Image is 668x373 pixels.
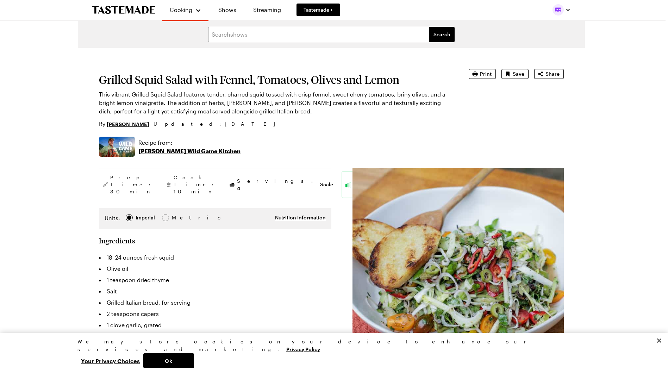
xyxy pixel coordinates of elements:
[77,338,585,353] div: We may store cookies on your device to enhance our services and marketing.
[77,338,585,368] div: Privacy
[143,353,194,368] button: Ok
[286,346,320,352] a: More information about your privacy, opens in a new tab
[77,353,143,368] button: Your Privacy Choices
[651,333,667,348] button: Close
